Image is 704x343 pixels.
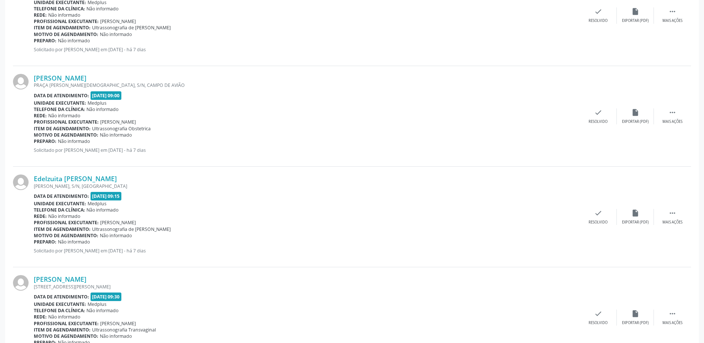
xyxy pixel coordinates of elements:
div: Resolvido [589,119,608,124]
span: Não informado [48,314,80,320]
b: Motivo de agendamento: [34,132,98,138]
b: Item de agendamento: [34,24,91,31]
span: Não informado [100,132,132,138]
b: Profissional executante: [34,320,99,327]
span: Ultrassonografia de [PERSON_NAME] [92,24,171,31]
span: [PERSON_NAME] [100,320,136,327]
img: img [13,174,29,190]
b: Data de atendimento: [34,294,89,300]
p: Solicitado por [PERSON_NAME] em [DATE] - há 7 dias [34,46,580,53]
b: Rede: [34,213,47,219]
b: Preparo: [34,37,56,44]
i:  [668,7,677,16]
span: Não informado [58,239,90,245]
div: Resolvido [589,220,608,225]
b: Telefone da clínica: [34,106,85,112]
div: Resolvido [589,18,608,23]
span: [DATE] 09:30 [91,293,122,301]
span: Não informado [86,307,118,314]
i: check [594,310,602,318]
span: [DATE] 09:00 [91,91,122,100]
span: [PERSON_NAME] [100,18,136,24]
b: Profissional executante: [34,119,99,125]
div: Exportar (PDF) [622,18,649,23]
b: Rede: [34,12,47,18]
b: Item de agendamento: [34,125,91,132]
a: [PERSON_NAME] [34,275,86,283]
i:  [668,310,677,318]
div: Exportar (PDF) [622,320,649,326]
span: Ultrassonografia Obstetrica [92,125,151,132]
span: [PERSON_NAME] [100,219,136,226]
b: Unidade executante: [34,100,86,106]
div: PRAÇA [PERSON_NAME][DEMOGRAPHIC_DATA], S/N, CAMPO DE AVIÃO [34,82,580,88]
div: Mais ações [662,18,682,23]
b: Profissional executante: [34,219,99,226]
i:  [668,108,677,117]
div: Mais ações [662,119,682,124]
div: Mais ações [662,320,682,326]
i: insert_drive_file [631,7,639,16]
span: Não informado [100,333,132,339]
b: Item de agendamento: [34,327,91,333]
b: Rede: [34,112,47,119]
i: check [594,7,602,16]
p: Solicitado por [PERSON_NAME] em [DATE] - há 7 dias [34,147,580,153]
span: Não informado [86,207,118,213]
span: Não informado [86,106,118,112]
i: insert_drive_file [631,108,639,117]
b: Telefone da clínica: [34,207,85,213]
span: Medplus [88,100,107,106]
b: Motivo de agendamento: [34,31,98,37]
b: Motivo de agendamento: [34,232,98,239]
b: Item de agendamento: [34,226,91,232]
span: [DATE] 09:15 [91,192,122,200]
div: [PERSON_NAME], S/N, [GEOGRAPHIC_DATA] [34,183,580,189]
span: Não informado [58,37,90,44]
p: Solicitado por [PERSON_NAME] em [DATE] - há 7 dias [34,248,580,254]
img: img [13,74,29,89]
b: Preparo: [34,239,56,245]
span: [PERSON_NAME] [100,119,136,125]
b: Rede: [34,314,47,320]
b: Unidade executante: [34,200,86,207]
span: Não informado [48,213,80,219]
span: Não informado [86,6,118,12]
div: Resolvido [589,320,608,326]
span: Medplus [88,301,107,307]
i:  [668,209,677,217]
i: check [594,108,602,117]
b: Telefone da clínica: [34,6,85,12]
b: Telefone da clínica: [34,307,85,314]
b: Unidade executante: [34,301,86,307]
i: check [594,209,602,217]
b: Data de atendimento: [34,193,89,199]
div: [STREET_ADDRESS][PERSON_NAME] [34,284,580,290]
span: Não informado [58,138,90,144]
span: Não informado [48,112,80,119]
b: Profissional executante: [34,18,99,24]
div: Exportar (PDF) [622,220,649,225]
b: Preparo: [34,138,56,144]
i: insert_drive_file [631,310,639,318]
b: Data de atendimento: [34,92,89,99]
i: insert_drive_file [631,209,639,217]
span: Não informado [100,232,132,239]
div: Mais ações [662,220,682,225]
div: Exportar (PDF) [622,119,649,124]
b: Motivo de agendamento: [34,333,98,339]
span: Ultrassonografia de [PERSON_NAME] [92,226,171,232]
span: Ultrassonografia Transvaginal [92,327,156,333]
span: Não informado [48,12,80,18]
img: img [13,275,29,291]
a: Edelzuita [PERSON_NAME] [34,174,117,183]
span: Medplus [88,200,107,207]
a: [PERSON_NAME] [34,74,86,82]
span: Não informado [100,31,132,37]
